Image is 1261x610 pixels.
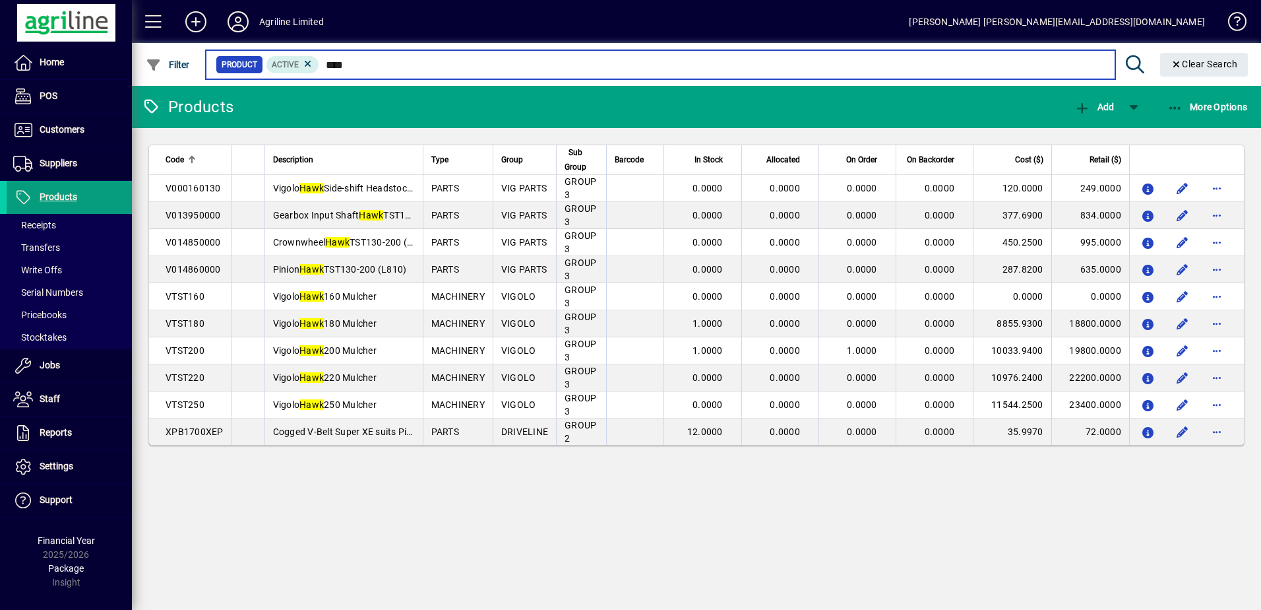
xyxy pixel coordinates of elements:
span: Gearbox Input Shaft TST130-200 (L810) [273,210,466,220]
a: Stocktakes [7,326,132,349]
span: GROUP 2 [565,420,596,444]
span: 0.0000 [925,210,955,220]
button: More options [1206,421,1227,442]
span: In Stock [694,152,723,167]
span: 0.0000 [925,372,955,383]
span: Products [40,191,77,202]
span: 0.0000 [847,372,877,383]
span: Pinion TST130-200 (L810) [273,264,407,275]
a: Serial Numbers [7,281,132,304]
span: 12.0000 [687,426,723,437]
span: 0.0000 [925,183,955,193]
td: 35.9970 [973,419,1051,445]
span: Write Offs [13,265,62,275]
span: GROUP 3 [565,393,596,417]
div: Sub Group [565,145,598,174]
span: On Order [846,152,877,167]
span: MACHINERY [431,345,485,356]
span: Receipts [13,220,56,230]
span: Allocated [766,152,800,167]
a: Transfers [7,236,132,259]
span: VTST220 [166,372,204,383]
span: 0.0000 [692,399,723,410]
span: Vigolo 160 Mulcher [273,291,377,302]
td: 19800.0000 [1051,337,1129,364]
span: Vigolo 250 Mulcher [273,399,377,410]
span: 0.0000 [770,210,800,220]
button: Edit [1172,286,1193,307]
span: GROUP 3 [565,230,596,254]
span: VIG PARTS [501,264,547,275]
span: Financial Year [38,535,95,546]
button: Profile [217,10,259,34]
span: Crownwheel TST130-200 (L810) [273,237,433,248]
td: 8855.9300 [973,310,1051,337]
span: Filter [146,59,190,70]
span: Cost ($) [1015,152,1043,167]
em: Hawk [325,237,350,248]
span: 0.0000 [692,183,723,193]
span: Transfers [13,242,60,253]
div: Group [501,152,548,167]
span: Barcode [615,152,644,167]
span: Stocktakes [13,332,67,343]
span: PARTS [431,264,459,275]
button: More options [1206,205,1227,226]
span: 0.0000 [847,399,877,410]
span: 0.0000 [692,210,723,220]
span: Vigolo 220 Mulcher [273,372,377,383]
span: MACHINERY [431,399,485,410]
span: VTST250 [166,399,204,410]
span: PARTS [431,210,459,220]
span: 0.0000 [770,372,800,383]
td: 249.0000 [1051,175,1129,202]
span: Jobs [40,360,60,370]
a: Reports [7,417,132,450]
button: More options [1206,367,1227,388]
button: More options [1206,178,1227,199]
span: 0.0000 [770,291,800,302]
a: Support [7,484,132,517]
span: VTST160 [166,291,204,302]
span: 1.0000 [847,345,877,356]
div: On Backorder [904,152,967,167]
div: On Order [827,152,889,167]
span: 0.0000 [925,426,955,437]
span: 0.0000 [770,426,800,437]
span: GROUP 3 [565,257,596,281]
div: Products [142,96,233,118]
span: 0.0000 [847,210,877,220]
button: More Options [1164,95,1251,119]
span: 0.0000 [770,345,800,356]
span: 0.0000 [692,237,723,248]
em: Hawk [299,372,324,383]
span: VIGOLO [501,345,536,356]
span: GROUP 3 [565,285,596,308]
a: Home [7,46,132,79]
span: MACHINERY [431,291,485,302]
button: More options [1206,232,1227,253]
span: Suppliers [40,158,77,168]
em: Hawk [359,210,383,220]
button: Edit [1172,259,1193,280]
span: Home [40,57,64,67]
a: Jobs [7,349,132,382]
span: 0.0000 [925,291,955,302]
span: VTST200 [166,345,204,356]
span: 0.0000 [925,345,955,356]
span: 0.0000 [770,264,800,275]
span: Vigolo 180 Mulcher [273,318,377,329]
span: XPB1700XEP [166,426,224,437]
button: Edit [1172,394,1193,415]
button: More options [1206,313,1227,334]
span: PARTS [431,183,459,193]
a: Staff [7,383,132,416]
span: 0.0000 [770,399,800,410]
td: 450.2500 [973,229,1051,256]
span: VIG PARTS [501,237,547,248]
span: V014860000 [166,264,221,275]
a: Write Offs [7,259,132,281]
span: Serial Numbers [13,287,83,298]
button: More options [1206,394,1227,415]
span: DRIVELINE [501,426,548,437]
